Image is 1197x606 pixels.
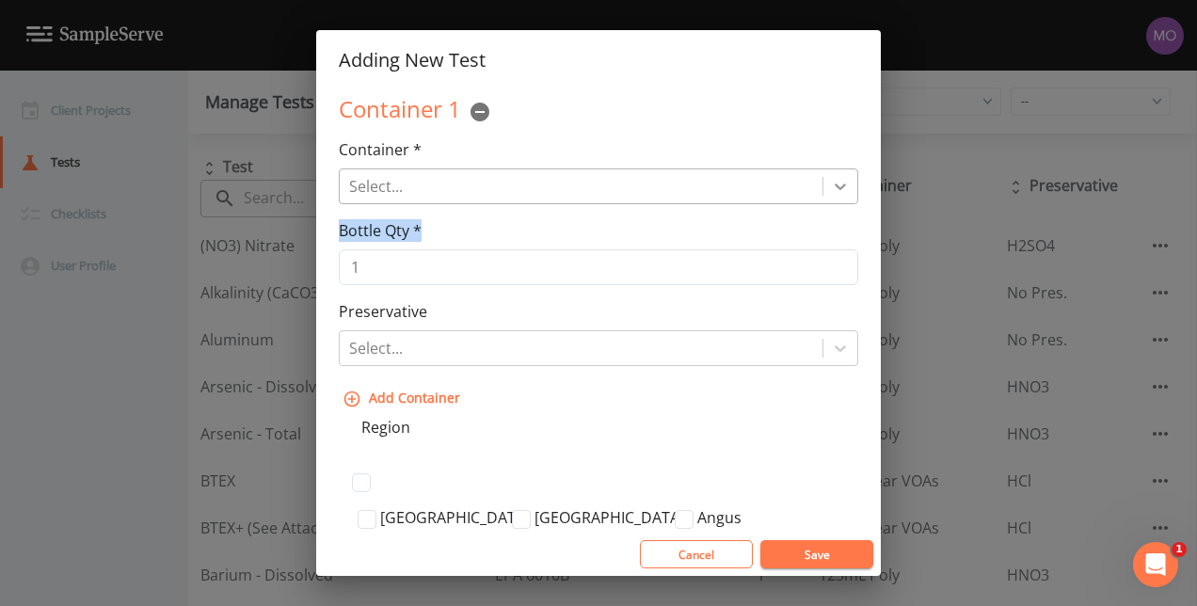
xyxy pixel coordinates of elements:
label: [GEOGRAPHIC_DATA] [380,506,530,529]
span: 1 [1172,542,1187,557]
label: Region [361,416,410,439]
label: Container * [339,138,422,161]
button: Add Container [339,381,468,416]
iframe: Intercom live chat [1133,542,1178,587]
h2: Adding New Test [316,30,881,90]
div: Container 1 [339,93,858,131]
button: Save [760,540,873,568]
button: Cancel [640,540,753,568]
label: [GEOGRAPHIC_DATA] [535,506,684,529]
label: Angus [697,506,742,529]
label: Bottle Qty * [339,219,422,242]
label: Preservative [339,300,427,323]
